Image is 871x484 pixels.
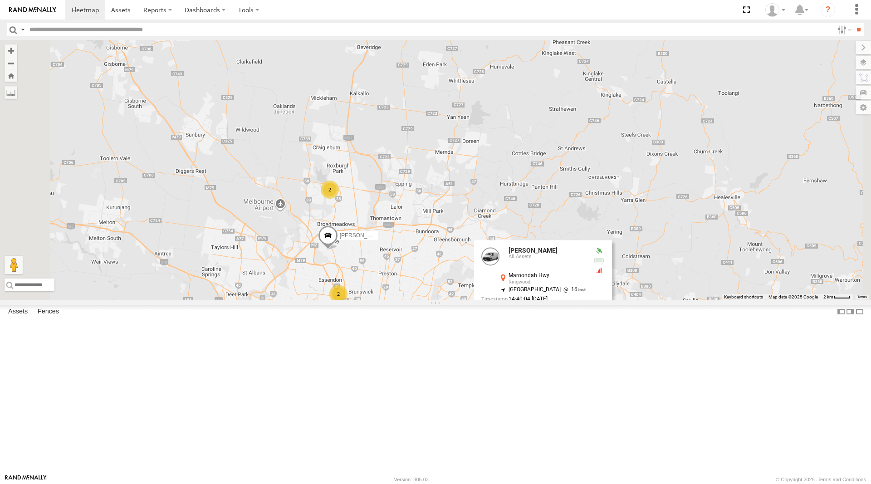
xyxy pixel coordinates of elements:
[5,86,17,99] label: Measure
[776,477,866,482] div: © Copyright 2025 -
[768,294,818,299] span: Map data ©2025 Google
[4,305,32,318] label: Assets
[821,294,853,300] button: Map Scale: 2 km per 33 pixels
[762,3,788,17] div: Bruce Swift
[594,247,605,254] div: Valid GPS Fix
[855,305,864,318] label: Hide Summary Table
[5,44,17,57] button: Zoom in
[856,101,871,114] label: Map Settings
[509,247,558,254] a: [PERSON_NAME]
[481,247,499,265] a: View Asset Details
[509,254,587,260] div: All Assets
[837,305,846,318] label: Dock Summary Table to the Left
[394,477,429,482] div: Version: 305.03
[5,475,47,484] a: Visit our Website
[821,3,835,17] i: ?
[509,273,587,279] div: Maroondah Hwy
[340,232,385,239] span: [PERSON_NAME]
[823,294,833,299] span: 2 km
[509,279,587,285] div: Ringwood
[724,294,763,300] button: Keyboard shortcuts
[481,297,587,303] div: Date/time of location update
[834,23,853,36] label: Search Filter Options
[33,305,64,318] label: Fences
[846,305,855,318] label: Dock Summary Table to the Right
[561,286,587,293] span: 16
[19,23,26,36] label: Search Query
[5,57,17,69] button: Zoom out
[594,267,605,274] div: GSM Signal = 1
[5,256,23,274] button: Drag Pegman onto the map to open Street View
[5,69,17,82] button: Zoom Home
[857,295,867,299] a: Terms
[594,257,605,264] div: Battery Remaining: 4.11v
[321,181,339,199] div: 2
[9,7,56,13] img: rand-logo.svg
[818,477,866,482] a: Terms and Conditions
[329,285,347,303] div: 2
[509,286,561,293] span: [GEOGRAPHIC_DATA]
